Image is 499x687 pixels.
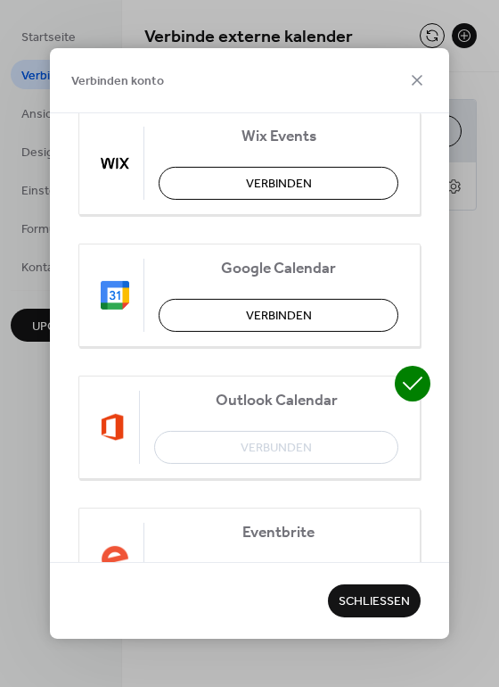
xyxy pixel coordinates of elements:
[339,593,410,612] span: Schließen
[159,524,398,542] span: Eventbrite
[328,584,421,617] button: Schließen
[71,72,164,91] span: Verbinden konto
[101,149,129,178] img: wix
[101,545,129,574] img: eventbrite
[246,307,312,326] span: Verbinden
[159,299,398,332] button: Verbinden
[159,167,398,200] button: Verbinden
[159,260,398,278] span: Google Calendar
[159,128,398,146] span: Wix Events
[246,175,312,194] span: Verbinden
[154,392,398,410] span: Outlook Calendar
[101,413,125,442] img: outlook
[101,281,129,310] img: google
